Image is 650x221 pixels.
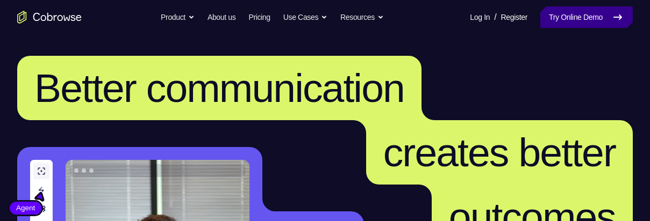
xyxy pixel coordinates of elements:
[34,65,404,110] span: Better communication
[208,6,235,28] a: About us
[501,6,527,28] a: Register
[540,6,633,28] a: Try Online Demo
[248,6,270,28] a: Pricing
[161,6,195,28] button: Product
[340,6,384,28] button: Resources
[383,130,616,175] span: creates better
[283,6,327,28] button: Use Cases
[470,6,490,28] a: Log In
[17,11,82,24] a: Go to the home page
[494,11,496,24] span: /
